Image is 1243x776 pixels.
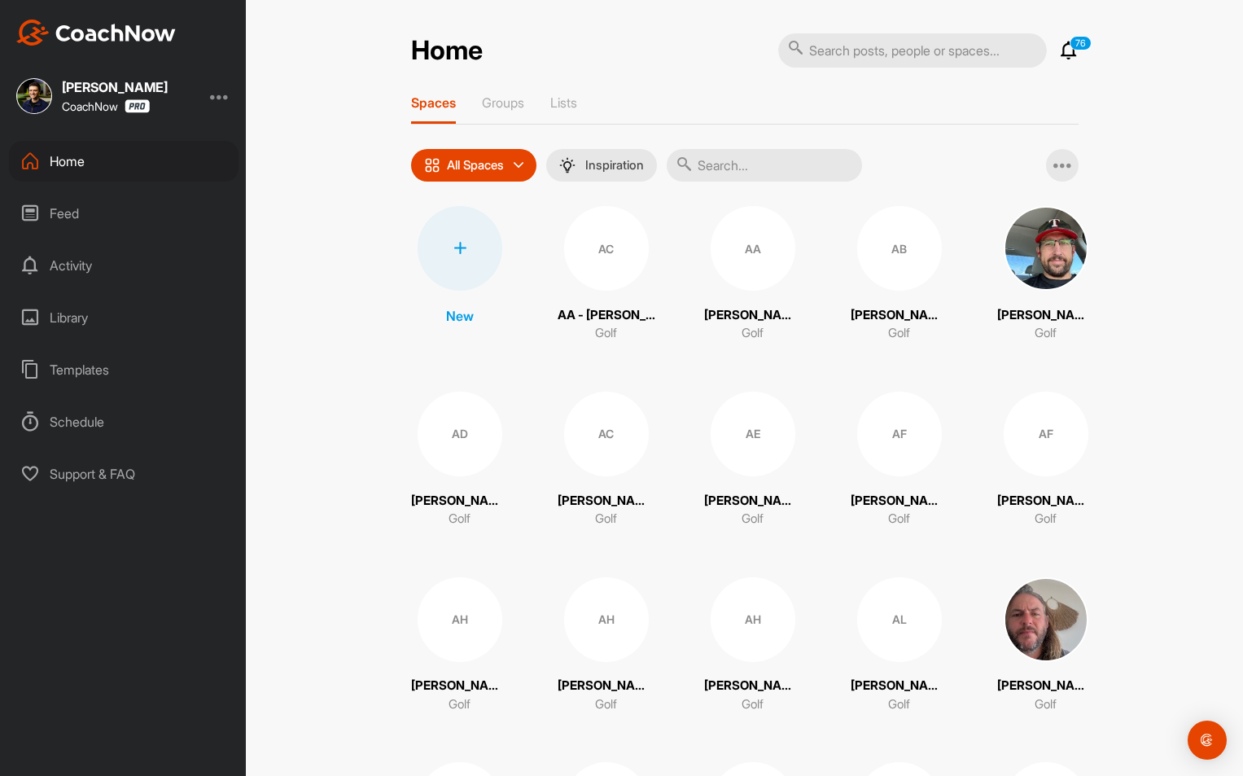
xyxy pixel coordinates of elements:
p: Lists [550,94,577,111]
img: square_49fb5734a34dfb4f485ad8bdc13d6667.jpg [16,78,52,114]
a: AF[PERSON_NAME]Golf [997,392,1095,528]
p: [PERSON_NAME] [411,677,509,695]
p: Golf [449,510,471,528]
div: Templates [9,349,239,390]
p: [PERSON_NAME] [851,492,948,511]
img: icon [424,157,440,173]
img: CoachNow [16,20,176,46]
p: Golf [742,695,764,714]
p: 76 [1070,36,1092,50]
a: AF[PERSON_NAME]Golf [851,392,948,528]
div: CoachNow [62,99,150,113]
a: AB[PERSON_NAME]Golf [851,206,948,343]
p: [PERSON_NAME] [411,492,509,511]
p: New [446,306,474,326]
p: [PERSON_NAME] [997,306,1095,325]
p: Groups [482,94,524,111]
img: menuIcon [559,157,576,173]
div: AH [564,577,649,662]
p: Golf [595,324,617,343]
p: Golf [888,510,910,528]
p: Golf [595,510,617,528]
div: AH [418,577,502,662]
p: [PERSON_NAME] [851,677,948,695]
p: AA - [PERSON_NAME] [558,306,655,325]
a: AH[PERSON_NAME]Golf [558,577,655,714]
div: AC [564,392,649,476]
div: Open Intercom Messenger [1188,721,1227,760]
input: Search... [667,149,862,182]
a: AL[PERSON_NAME]Golf [851,577,948,714]
a: AE[PERSON_NAME]Golf [704,392,802,528]
a: AD[PERSON_NAME]Golf [411,392,509,528]
p: Spaces [411,94,456,111]
a: AA[PERSON_NAME]Golf [704,206,802,343]
p: All Spaces [447,159,504,172]
p: Golf [1035,510,1057,528]
div: AC [564,206,649,291]
div: Schedule [9,401,239,442]
p: [PERSON_NAME] [704,306,802,325]
div: Feed [9,193,239,234]
a: AH[PERSON_NAME]Golf [411,577,509,714]
p: Inspiration [585,159,644,172]
p: Golf [1035,324,1057,343]
div: Home [9,141,239,182]
div: Library [9,297,239,338]
div: AF [857,392,942,476]
div: AF [1004,392,1088,476]
div: Activity [9,245,239,286]
p: Golf [742,510,764,528]
div: AB [857,206,942,291]
a: [PERSON_NAME]Golf [997,206,1095,343]
p: Golf [449,695,471,714]
input: Search posts, people or spaces... [778,33,1047,68]
div: [PERSON_NAME] [62,81,168,94]
p: Golf [595,695,617,714]
h2: Home [411,35,483,67]
div: Support & FAQ [9,454,239,494]
p: Golf [1035,695,1057,714]
img: square_070bcfb37112b398d0b1e8e92526b093.jpg [1004,577,1088,662]
p: Golf [888,695,910,714]
p: Golf [888,324,910,343]
div: AA [711,206,795,291]
div: AE [711,392,795,476]
img: CoachNow Pro [125,99,150,113]
p: [PERSON_NAME] [997,677,1095,695]
p: [PERSON_NAME] [997,492,1095,511]
p: [PERSON_NAME] [851,306,948,325]
div: AL [857,577,942,662]
p: [PERSON_NAME] [704,492,802,511]
div: AD [418,392,502,476]
img: square_1977211304866c651fe8574bfd4e6d3a.jpg [1004,206,1088,291]
p: [PERSON_NAME] [704,677,802,695]
div: AH [711,577,795,662]
a: AH[PERSON_NAME]Golf [704,577,802,714]
a: ACAA - [PERSON_NAME]Golf [558,206,655,343]
a: [PERSON_NAME]Golf [997,577,1095,714]
p: [PERSON_NAME] De La [PERSON_NAME] [558,492,655,511]
a: AC[PERSON_NAME] De La [PERSON_NAME]Golf [558,392,655,528]
p: Golf [742,324,764,343]
p: [PERSON_NAME] [558,677,655,695]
